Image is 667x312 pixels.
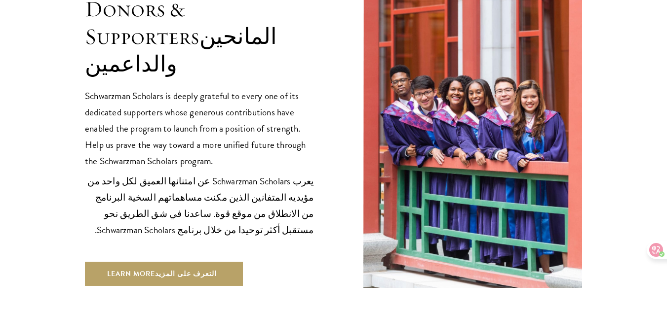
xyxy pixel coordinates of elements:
font: المانحين والداعمين [85,23,277,78]
a: Learn More التعرف على المزيد [85,262,243,285]
font: التعرف على المزيد [155,269,217,279]
p: Schwarzman Scholars is deeply grateful to every one of its dedicated supporters whose generous co... [85,88,314,242]
font: يعرب Schwarzman Scholars عن امتنانها العميق لكل واحد من مؤيديه المتفانين الذين مكنت مساهماتهم الس... [87,174,314,237]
